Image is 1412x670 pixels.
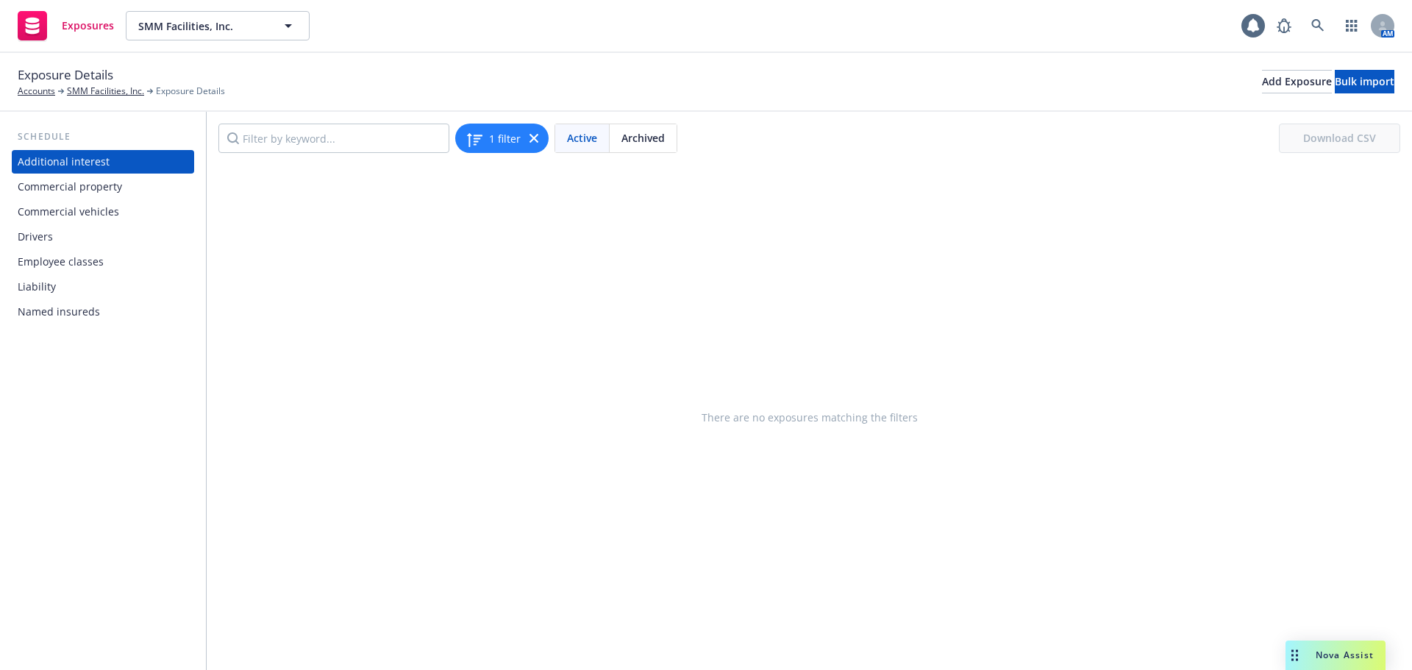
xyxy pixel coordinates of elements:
div: Add Exposure [1262,71,1332,93]
a: Exposures [12,5,120,46]
div: Liability [18,275,56,299]
span: SMM Facilities, Inc. [138,18,265,34]
a: Report a Bug [1269,11,1299,40]
button: Add Exposure [1262,70,1332,93]
a: Employee classes [12,250,194,274]
input: Filter by keyword... [218,124,449,153]
a: Drivers [12,225,194,249]
span: Nova Assist [1316,649,1374,661]
span: Exposure Details [18,65,113,85]
div: Additional interest [18,150,110,174]
div: Drivers [18,225,53,249]
div: Commercial vehicles [18,200,119,224]
div: Commercial property [18,175,122,199]
a: Commercial vehicles [12,200,194,224]
button: SMM Facilities, Inc. [126,11,310,40]
a: Additional interest [12,150,194,174]
div: Drag to move [1286,641,1304,670]
span: There are no exposures matching the filters [702,410,918,425]
a: Search [1303,11,1333,40]
a: Commercial property [12,175,194,199]
span: Active [567,130,597,146]
a: SMM Facilities, Inc. [67,85,144,98]
div: Employee classes [18,250,104,274]
a: Switch app [1337,11,1366,40]
div: Bulk import [1335,71,1394,93]
div: Named insureds [18,300,100,324]
span: Exposures [62,20,114,32]
a: Liability [12,275,194,299]
span: Archived [621,130,665,146]
a: Accounts [18,85,55,98]
a: Named insureds [12,300,194,324]
button: Nova Assist [1286,641,1386,670]
div: Schedule [12,129,194,144]
span: 1 filter [489,131,521,146]
span: Exposure Details [156,85,225,98]
button: Bulk import [1335,70,1394,93]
